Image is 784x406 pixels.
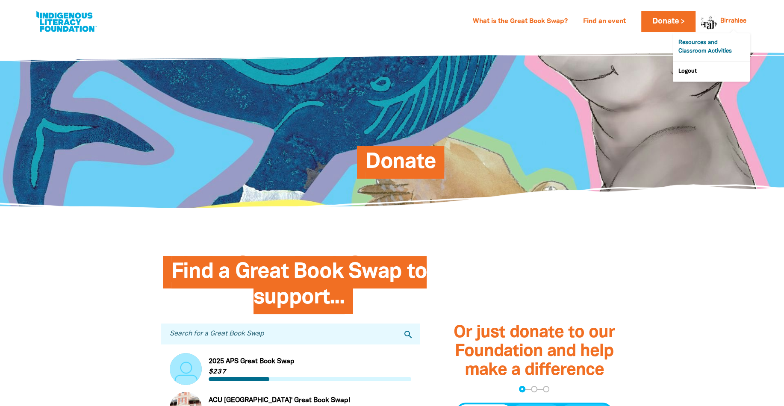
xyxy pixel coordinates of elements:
[641,11,695,32] a: Donate
[578,15,631,29] a: Find an event
[531,386,537,392] button: Navigate to step 2 of 3 to enter your details
[454,325,615,378] span: Or just donate to our Foundation and help make a difference
[468,15,573,29] a: What is the Great Book Swap?
[673,33,750,62] a: Resources and Classroom Activities
[519,386,525,392] button: Navigate to step 1 of 3 to enter your donation amount
[403,330,413,340] i: search
[543,386,549,392] button: Navigate to step 3 of 3 to enter your payment details
[720,18,746,24] a: Birrahlee
[171,262,427,314] span: Find a Great Book Swap to support...
[365,153,436,179] span: Donate
[673,62,750,82] a: Logout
